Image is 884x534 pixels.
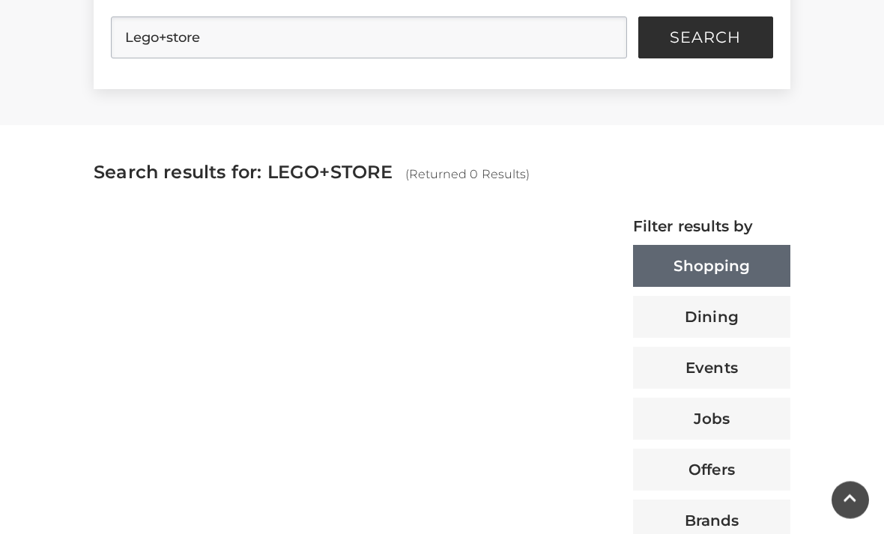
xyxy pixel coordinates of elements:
[633,297,790,339] button: Dining
[405,168,530,182] span: (Returned 0 Results)
[111,17,626,59] input: Search Site
[633,218,790,236] h4: Filter results by
[633,246,790,288] button: Shopping
[670,31,741,46] span: Search
[638,17,773,59] button: Search
[633,348,790,389] button: Events
[94,162,393,183] span: Search results for: LEGO+STORE
[633,398,790,440] button: Jobs
[633,449,790,491] button: Offers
